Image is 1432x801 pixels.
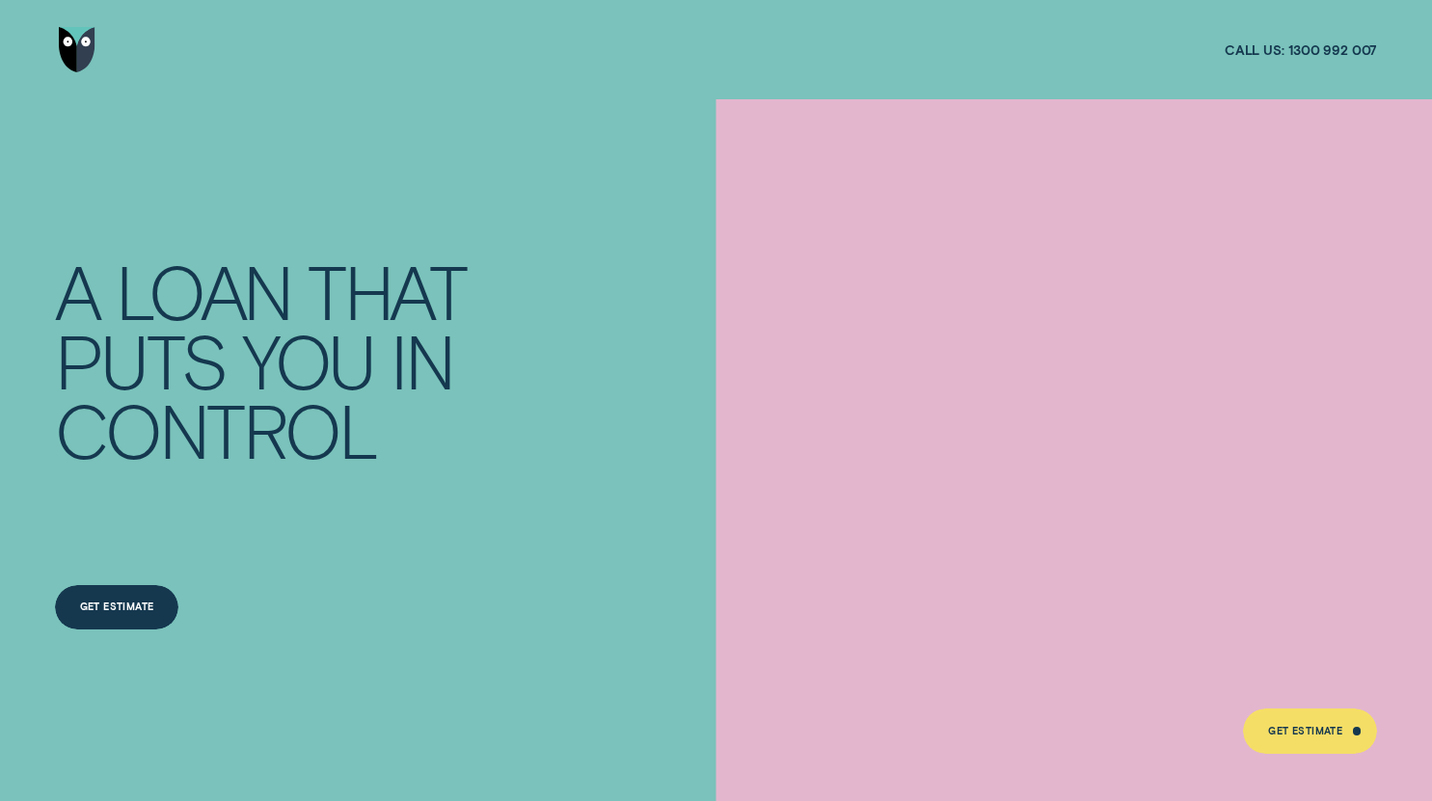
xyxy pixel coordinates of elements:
[55,256,486,465] h4: A LOAN THAT PUTS YOU IN CONTROL
[1225,41,1377,59] a: Call us:1300 992 007
[55,585,179,629] a: Get Estimate
[1243,708,1377,753] a: Get Estimate
[1225,41,1284,59] span: Call us:
[59,27,96,71] img: Wisr
[1288,41,1377,59] span: 1300 992 007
